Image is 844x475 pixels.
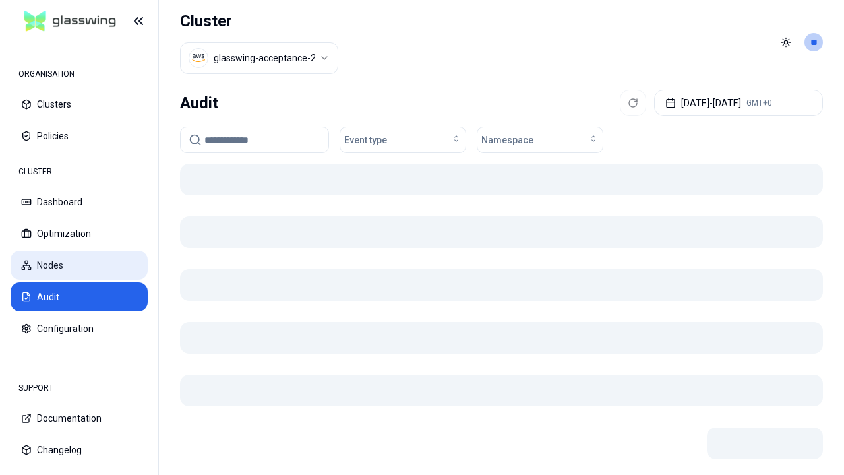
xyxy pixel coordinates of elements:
h1: Cluster [180,11,338,32]
button: Changelog [11,435,148,464]
button: [DATE]-[DATE]GMT+0 [654,90,823,116]
button: Configuration [11,314,148,343]
button: Dashboard [11,187,148,216]
div: CLUSTER [11,158,148,185]
button: Policies [11,121,148,150]
span: Event type [344,133,387,146]
div: ORGANISATION [11,61,148,87]
button: Documentation [11,404,148,433]
button: Select a value [180,42,338,74]
button: Event type [340,127,466,153]
span: Namespace [481,133,533,146]
img: aws [192,51,205,65]
button: Audit [11,282,148,311]
div: Audit [180,90,218,116]
button: Nodes [11,251,148,280]
div: SUPPORT [11,375,148,401]
img: GlassWing [19,6,121,37]
button: Clusters [11,90,148,119]
div: glasswing-acceptance-2 [214,51,316,65]
button: Optimization [11,219,148,248]
button: Namespace [477,127,603,153]
span: GMT+0 [746,98,772,108]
